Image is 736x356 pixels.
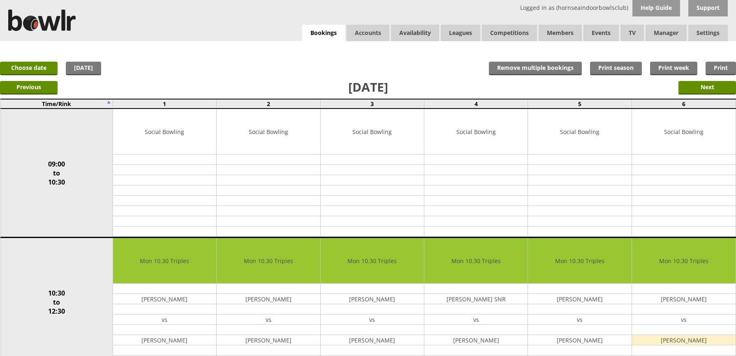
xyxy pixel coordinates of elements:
[583,25,619,41] a: Events
[539,25,582,41] span: Members
[0,109,113,238] td: 09:00 to 10:30
[66,62,101,75] a: [DATE]
[302,25,345,42] a: Bookings
[489,62,582,75] input: Remove multiple bookings
[347,25,389,41] span: Accounts
[424,238,528,284] td: Mon 10.30 Triples
[528,109,631,155] td: Social Bowling
[632,335,736,345] td: [PERSON_NAME]
[113,335,216,345] td: [PERSON_NAME]
[528,294,631,304] td: [PERSON_NAME]
[321,294,424,304] td: [PERSON_NAME]
[528,238,631,284] td: Mon 10.30 Triples
[650,62,697,75] a: Print week
[0,99,113,109] td: Time/Rink
[441,25,480,41] a: Leagues
[217,335,320,345] td: [PERSON_NAME]
[217,109,320,155] td: Social Bowling
[113,109,216,155] td: Social Bowling
[391,25,439,41] a: Availability
[113,99,216,109] td: 1
[620,25,644,41] span: TV
[678,81,736,95] input: Next
[424,314,528,325] td: vs
[113,238,216,284] td: Mon 10.30 Triples
[424,294,528,304] td: [PERSON_NAME] SNR
[688,25,728,41] span: Settings
[217,294,320,304] td: [PERSON_NAME]
[321,109,424,155] td: Social Bowling
[321,314,424,325] td: vs
[217,314,320,325] td: vs
[424,109,528,155] td: Social Bowling
[632,294,736,304] td: [PERSON_NAME]
[528,335,631,345] td: [PERSON_NAME]
[320,99,424,109] td: 3
[482,25,537,41] a: Competitions
[113,314,216,325] td: vs
[590,62,642,75] a: Print season
[424,99,528,109] td: 4
[528,99,632,109] td: 5
[632,99,736,109] td: 6
[706,62,736,75] a: Print
[632,314,736,325] td: vs
[424,335,528,345] td: [PERSON_NAME]
[321,238,424,284] td: Mon 10.30 Triples
[632,238,736,284] td: Mon 10.30 Triples
[217,99,320,109] td: 2
[528,314,631,325] td: vs
[113,294,216,304] td: [PERSON_NAME]
[632,109,736,155] td: Social Bowling
[321,335,424,345] td: [PERSON_NAME]
[217,238,320,284] td: Mon 10.30 Triples
[646,25,687,41] span: Manager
